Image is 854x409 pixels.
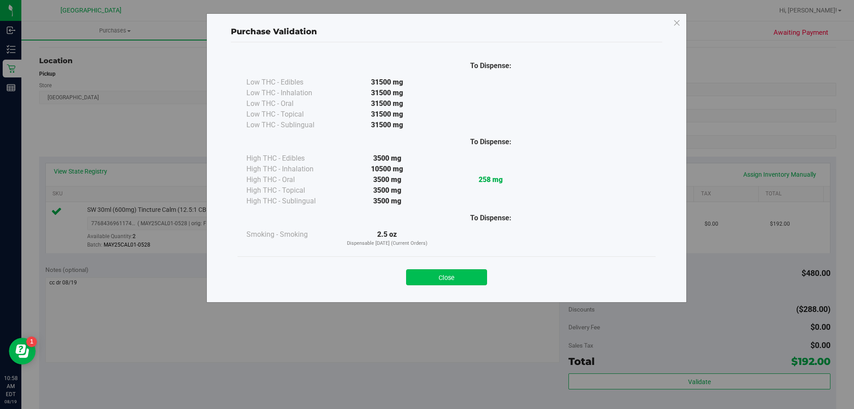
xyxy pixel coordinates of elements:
div: High THC - Sublingual [246,196,335,207]
div: Low THC - Oral [246,98,335,109]
div: 31500 mg [335,120,439,130]
div: Low THC - Edibles [246,77,335,88]
div: High THC - Oral [246,174,335,185]
div: 3500 mg [335,174,439,185]
div: Smoking - Smoking [246,229,335,240]
div: To Dispense: [439,213,543,223]
div: High THC - Topical [246,185,335,196]
div: 31500 mg [335,77,439,88]
div: Low THC - Topical [246,109,335,120]
div: Low THC - Sublingual [246,120,335,130]
div: 3500 mg [335,153,439,164]
div: 31500 mg [335,98,439,109]
div: High THC - Inhalation [246,164,335,174]
span: Purchase Validation [231,27,317,36]
p: Dispensable [DATE] (Current Orders) [335,240,439,247]
div: 2.5 oz [335,229,439,247]
div: 3500 mg [335,185,439,196]
iframe: Resource center unread badge [26,336,37,347]
div: 31500 mg [335,88,439,98]
strong: 258 mg [479,175,503,184]
div: 31500 mg [335,109,439,120]
div: 10500 mg [335,164,439,174]
iframe: Resource center [9,338,36,364]
div: High THC - Edibles [246,153,335,164]
div: Low THC - Inhalation [246,88,335,98]
div: To Dispense: [439,137,543,147]
div: 3500 mg [335,196,439,207]
button: Close [406,269,487,285]
div: To Dispense: [439,61,543,71]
